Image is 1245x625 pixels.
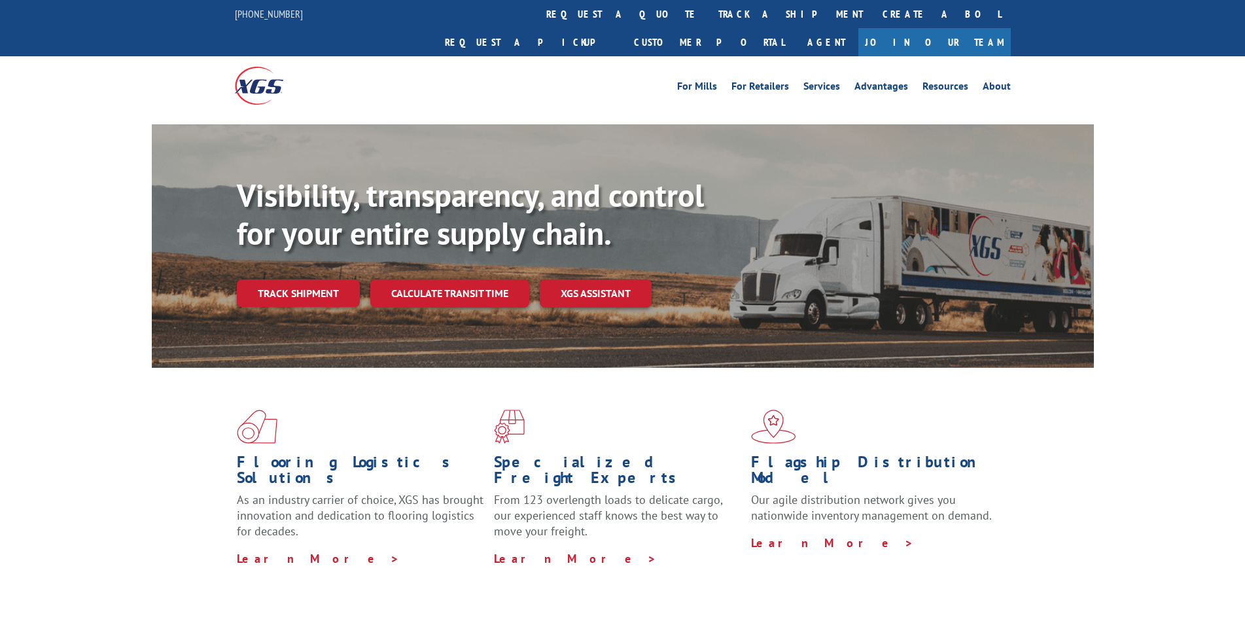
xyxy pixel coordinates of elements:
a: Learn More > [494,551,657,566]
a: Advantages [854,81,908,96]
img: xgs-icon-flagship-distribution-model-red [751,410,796,444]
h1: Flagship Distribution Model [751,454,998,492]
img: xgs-icon-focused-on-flooring-red [494,410,525,444]
a: Services [803,81,840,96]
a: Request a pickup [435,28,624,56]
a: Customer Portal [624,28,794,56]
a: About [983,81,1011,96]
p: From 123 overlength loads to delicate cargo, our experienced staff knows the best way to move you... [494,492,741,550]
a: [PHONE_NUMBER] [235,7,303,20]
a: Resources [922,81,968,96]
a: XGS ASSISTANT [540,279,652,308]
h1: Flooring Logistics Solutions [237,454,484,492]
span: Our agile distribution network gives you nationwide inventory management on demand. [751,492,992,523]
a: For Retailers [731,81,789,96]
a: Calculate transit time [370,279,529,308]
span: As an industry carrier of choice, XGS has brought innovation and dedication to flooring logistics... [237,492,483,539]
a: Track shipment [237,279,360,307]
a: Agent [794,28,858,56]
a: Learn More > [751,535,914,550]
b: Visibility, transparency, and control for your entire supply chain. [237,175,704,253]
img: xgs-icon-total-supply-chain-intelligence-red [237,410,277,444]
a: For Mills [677,81,717,96]
h1: Specialized Freight Experts [494,454,741,492]
a: Join Our Team [858,28,1011,56]
a: Learn More > [237,551,400,566]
